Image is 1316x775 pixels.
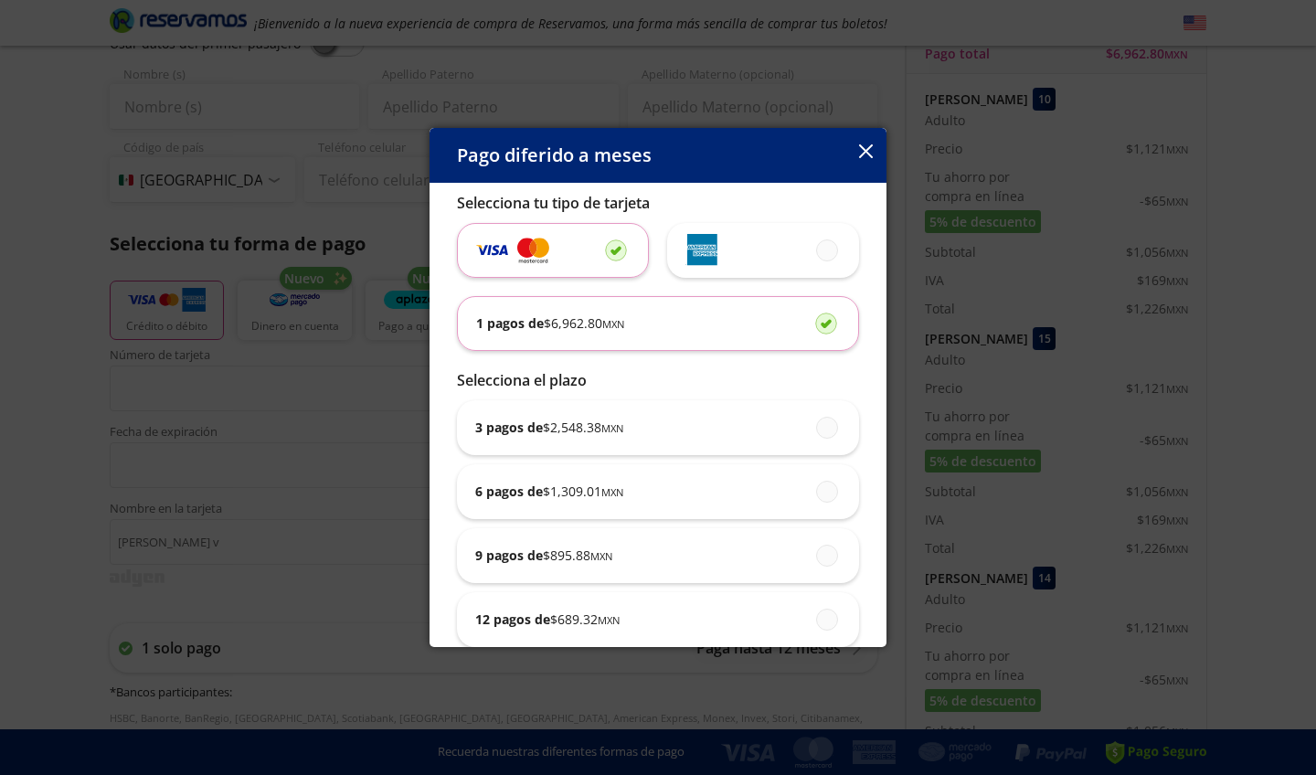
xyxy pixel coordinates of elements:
span: $ 1,309.01 [543,482,623,501]
span: $ 6,962.80 [544,313,624,333]
small: MXN [601,485,623,499]
p: 3 pagos de [475,418,623,437]
small: MXN [590,549,612,563]
small: MXN [598,613,620,627]
small: MXN [602,317,624,331]
p: 6 pagos de [475,482,623,501]
img: svg+xml;base64,PD94bWwgdmVyc2lvbj0iMS4wIiBlbmNvZGluZz0iVVRGLTgiIHN0YW5kYWxvbmU9Im5vIj8+Cjxzdmcgd2... [685,234,717,266]
p: Pago diferido a meses [457,142,652,169]
span: $ 689.32 [550,610,620,629]
img: svg+xml;base64,PD94bWwgdmVyc2lvbj0iMS4wIiBlbmNvZGluZz0iVVRGLTgiIHN0YW5kYWxvbmU9Im5vIj8+Cjxzdmcgd2... [517,236,549,265]
p: 9 pagos de [475,546,612,565]
p: 12 pagos de [475,610,620,629]
small: MXN [601,421,623,435]
span: $ 895.88 [543,546,612,565]
span: $ 2,548.38 [543,418,623,437]
p: Selecciona tu tipo de tarjeta [457,192,859,214]
p: Selecciona el plazo [457,369,859,391]
img: svg+xml;base64,PD94bWwgdmVyc2lvbj0iMS4wIiBlbmNvZGluZz0iVVRGLTgiIHN0YW5kYWxvbmU9Im5vIj8+Cjxzdmcgd2... [476,239,508,260]
p: 1 pagos de [476,313,624,333]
